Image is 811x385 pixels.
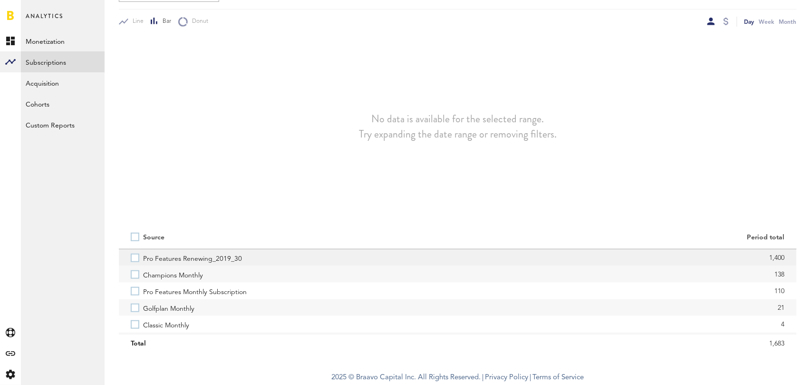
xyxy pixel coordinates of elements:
div: 4 [470,317,785,332]
span: Pro Features Renewing_2019_30 [143,249,242,266]
span: Golfplan Monthly [143,299,194,316]
div: 110 [470,284,785,298]
div: Period total [470,234,785,242]
div: 1,683 [470,336,785,351]
div: Total [131,336,446,351]
span: Line [128,18,144,26]
span: Support [20,7,54,15]
a: Cohorts [21,93,105,114]
a: Subscriptions [21,51,105,72]
span: Donut [188,18,208,26]
a: Custom Reports [21,114,105,135]
span: Analytics [26,10,63,30]
span: Bar [158,18,171,26]
div: Week [759,17,774,27]
div: 138 [470,267,785,282]
span: Champions Monthly [143,266,203,283]
span: 2025 © Braavo Capital Inc. All Rights Reserved. [332,371,481,385]
h3: No data is available for the selected range. Try expanding the date range or removing filters. [359,111,557,142]
div: Month [779,17,797,27]
a: Monetization [21,30,105,51]
span: Classic Monthly [143,316,189,333]
a: Privacy Policy [485,374,529,381]
a: Acquisition [21,72,105,93]
span: Pro Features Monthly Subscription [143,283,247,299]
div: 21 [470,301,785,315]
div: Day [744,17,754,27]
div: Source [143,234,164,242]
div: 3 [470,334,785,348]
div: 1,400 [470,251,785,265]
span: Pro Features for Classic Members 2019_30 [143,333,271,349]
a: Terms of Service [533,374,584,381]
